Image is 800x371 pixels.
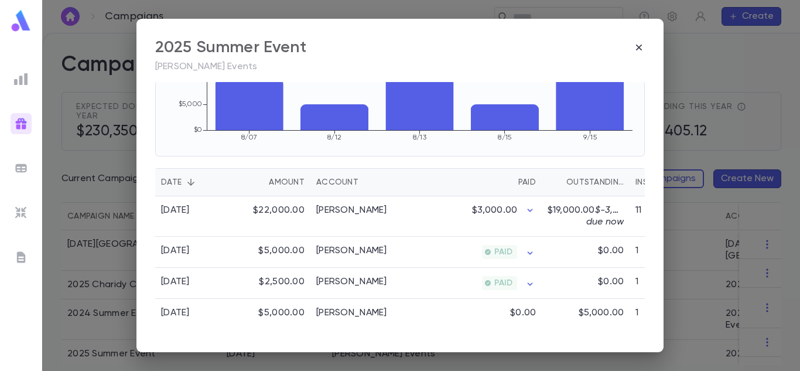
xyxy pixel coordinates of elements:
[630,237,700,268] div: 1
[250,173,269,192] button: Sort
[630,268,700,299] div: 1
[500,173,518,192] button: Sort
[598,245,624,257] p: $0.00
[155,168,234,196] div: Date
[316,205,387,216] a: [PERSON_NAME]
[155,61,645,73] p: [PERSON_NAME] Events
[586,206,645,227] span: $-3,000.00 due now
[413,134,426,141] tspan: 8/13
[9,9,33,32] img: logo
[566,168,624,196] div: Outstanding
[161,205,190,216] div: [DATE]
[14,161,28,175] img: batches_grey.339ca447c9d9533ef1741baa751efc33.svg
[316,276,387,288] a: [PERSON_NAME]
[358,173,377,192] button: Sort
[234,237,310,268] div: $5,000.00
[179,100,202,108] tspan: $5,000
[327,134,341,141] tspan: 8/12
[14,206,28,220] img: imports_grey.530a8a0e642e233f2baf0ef88e8c9fcb.svg
[310,168,428,196] div: Account
[234,196,310,237] div: $22,000.00
[472,205,517,216] p: $3,000.00
[548,173,566,192] button: Sort
[155,38,306,57] div: 2025 Summer Event
[182,173,200,192] button: Sort
[510,307,536,319] p: $0.00
[161,245,190,257] div: [DATE]
[161,276,190,288] div: [DATE]
[542,168,630,196] div: Outstanding
[316,307,387,319] a: [PERSON_NAME]
[579,307,624,319] p: $5,000.00
[14,117,28,131] img: campaigns_gradient.17ab1fa96dd0f67c2e976ce0b3818124.svg
[234,268,310,299] div: $2,500.00
[194,126,202,134] tspan: $0
[630,168,700,196] div: Installments
[583,134,597,141] tspan: 9/15
[316,245,387,257] a: [PERSON_NAME]
[316,168,358,196] div: Account
[14,250,28,264] img: letters_grey.7941b92b52307dd3b8a917253454ce1c.svg
[635,205,641,216] p: 11
[241,134,257,141] tspan: 8/07
[234,168,310,196] div: Amount
[635,168,675,196] div: Installments
[598,276,624,288] p: $0.00
[490,247,517,257] span: PAID
[428,168,542,196] div: Paid
[161,168,182,196] div: Date
[14,72,28,86] img: reports_grey.c525e4749d1bce6a11f5fe2a8de1b229.svg
[630,299,700,339] div: 1
[234,299,310,339] div: $5,000.00
[548,205,624,228] p: $19,000.00
[498,134,511,141] tspan: 8/15
[490,278,517,288] span: PAID
[518,168,536,196] div: Paid
[269,168,305,196] div: Amount
[161,307,190,319] div: [DATE]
